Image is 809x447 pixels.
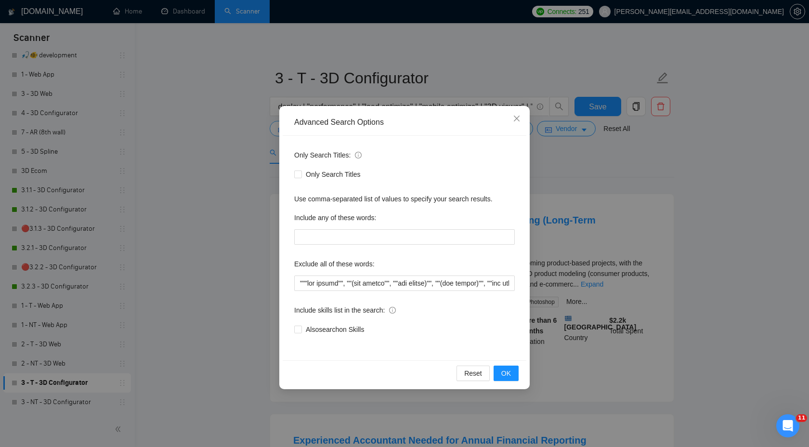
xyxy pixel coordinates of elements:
div: Advanced Search Options [294,117,515,128]
span: close [513,115,521,122]
label: Exclude all of these words: [294,256,375,272]
span: info-circle [355,152,362,158]
span: Reset [464,368,482,379]
button: Close [504,106,530,132]
label: Include any of these words: [294,210,376,225]
span: Also search on Skills [302,324,368,335]
span: Include skills list in the search: [294,305,396,316]
div: Use comma-separated list of values to specify your search results. [294,194,515,204]
span: OK [501,368,511,379]
span: Only Search Titles: [294,150,362,160]
iframe: Intercom live chat [776,414,799,437]
span: info-circle [389,307,396,314]
span: Only Search Titles [302,169,365,180]
span: 11 [796,414,807,422]
button: Reset [457,366,490,381]
button: OK [494,366,519,381]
